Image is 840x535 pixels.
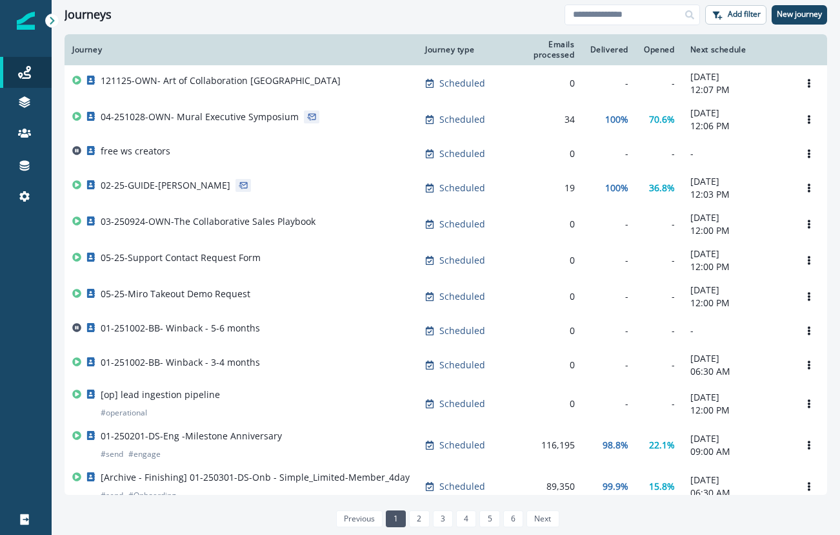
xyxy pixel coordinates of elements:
[690,147,783,160] p: -
[690,188,783,201] p: 12:03 PM
[690,474,783,487] p: [DATE]
[772,5,827,25] button: New journey
[644,254,675,267] div: -
[386,510,406,527] a: Page 1 is your current page
[690,260,783,273] p: 12:00 PM
[799,355,819,375] button: Options
[590,45,628,55] div: Delivered
[644,218,675,231] div: -
[65,65,827,101] a: 121125-OWN- Art of Collaboration [GEOGRAPHIC_DATA]Scheduled0--[DATE]12:07 PMOptions
[65,347,827,383] a: 01-251002-BB- Winback - 3-4 monthsScheduled0--[DATE]06:30 AMOptions
[690,445,783,458] p: 09:00 AM
[101,145,170,158] p: free ws creators
[101,215,315,228] p: 03-250924-OWN-The Collaborative Sales Playbook
[799,178,819,198] button: Options
[690,45,783,55] div: Next schedule
[128,448,161,461] p: # engage
[799,477,819,496] button: Options
[799,74,819,93] button: Options
[799,435,819,455] button: Options
[101,356,260,369] p: 01-251002-BB- Winback - 3-4 months
[65,315,827,347] a: 01-251002-BB- Winback - 5-6 monthsScheduled0---Options
[799,215,819,234] button: Options
[690,224,783,237] p: 12:00 PM
[590,359,628,372] div: -
[508,182,574,194] div: 19
[690,70,783,83] p: [DATE]
[690,247,783,260] p: [DATE]
[590,77,628,90] div: -
[799,110,819,129] button: Options
[644,290,675,303] div: -
[508,397,574,410] div: 0
[603,480,628,493] p: 99.9%
[508,147,574,160] div: 0
[101,288,250,300] p: 05-25-Miro Takeout Demo Request
[590,147,628,160] div: -
[65,278,827,315] a: 05-25-Miro Takeout Demo RequestScheduled0--[DATE]12:00 PMOptions
[439,359,485,372] p: Scheduled
[728,10,761,19] p: Add filter
[508,218,574,231] div: 0
[590,254,628,267] div: -
[690,284,783,297] p: [DATE]
[590,397,628,410] div: -
[799,321,819,341] button: Options
[101,388,220,401] p: [op] lead ingestion pipeline
[649,439,675,452] p: 22.1%
[508,77,574,90] div: 0
[690,211,783,224] p: [DATE]
[590,218,628,231] div: -
[409,510,429,527] a: Page 2
[439,113,485,126] p: Scheduled
[690,83,783,96] p: 12:07 PM
[101,471,410,484] p: [Archive - Finishing] 01-250301-DS-Onb - Simple_Limited-Member_4day
[72,45,410,55] div: Journey
[508,113,574,126] div: 34
[65,466,827,507] a: [Archive - Finishing] 01-250301-DS-Onb - Simple_Limited-Member_4day#send#OnboardingScheduled89,35...
[439,218,485,231] p: Scheduled
[65,101,827,138] a: 04-251028-OWN- Mural Executive SymposiumScheduled34100%70.6%[DATE]12:06 PMOptions
[128,489,176,502] p: # Onboarding
[101,489,123,502] p: # send
[101,322,260,335] p: 01-251002-BB- Winback - 5-6 months
[439,254,485,267] p: Scheduled
[644,359,675,372] div: -
[777,10,822,19] p: New journey
[508,439,574,452] div: 116,195
[690,352,783,365] p: [DATE]
[649,182,675,194] p: 36.8%
[65,242,827,278] a: 05-25-Support Contact Request FormScheduled0--[DATE]12:00 PMOptions
[508,359,574,372] div: 0
[65,206,827,242] a: 03-250924-OWN-The Collaborative Sales PlaybookScheduled0--[DATE]12:00 PMOptions
[333,510,559,527] ul: Pagination
[439,182,485,194] p: Scheduled
[690,107,783,120] p: [DATE]
[65,8,112,22] h1: Journeys
[690,391,783,404] p: [DATE]
[101,448,123,461] p: # send
[644,45,675,55] div: Opened
[65,138,827,170] a: free ws creatorsScheduled0---Options
[644,147,675,160] div: -
[605,182,628,194] p: 100%
[439,147,485,160] p: Scheduled
[439,324,485,337] p: Scheduled
[690,324,783,337] p: -
[690,487,783,499] p: 06:30 AM
[508,324,574,337] div: 0
[479,510,499,527] a: Page 5
[690,120,783,132] p: 12:06 PM
[526,510,559,527] a: Next page
[439,290,485,303] p: Scheduled
[101,110,299,123] p: 04-251028-OWN- Mural Executive Symposium
[799,251,819,270] button: Options
[433,510,453,527] a: Page 3
[644,77,675,90] div: -
[425,45,493,55] div: Journey type
[65,425,827,466] a: 01-250201-DS-Eng -Milestone Anniversary#send#engageScheduled116,19598.8%22.1%[DATE]09:00 AMOptions
[590,324,628,337] div: -
[508,480,574,493] div: 89,350
[17,12,35,30] img: Inflection
[644,324,675,337] div: -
